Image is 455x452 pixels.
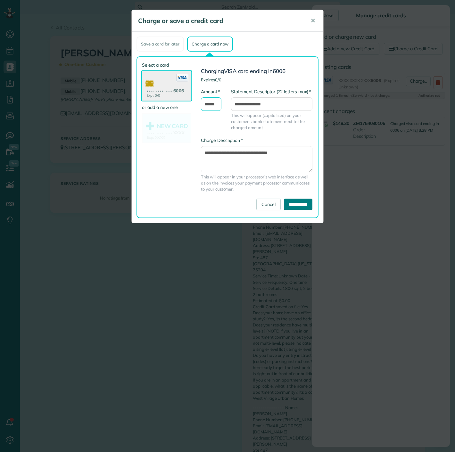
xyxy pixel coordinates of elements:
[142,62,191,68] label: Select a card
[136,37,184,52] div: Save a card for later
[224,68,237,74] span: VISA
[201,174,312,192] span: This will appear in your processor's web interface as well as on the invoices your payment proces...
[215,77,221,82] span: 0/0
[201,88,220,95] label: Amount
[142,104,191,111] label: or add a new one
[201,78,312,82] h4: Expires
[138,16,302,25] h5: Charge or save a credit card
[187,37,233,52] div: Charge a card now
[231,112,312,131] span: This will appear (capitalized) on your customer's bank statement next to the charged amount
[201,137,243,144] label: Charge Description
[231,88,311,95] label: Statement Descriptor (22 letters max)
[310,17,315,24] span: ✕
[273,68,285,74] span: 6006
[201,68,312,74] h3: Charging card ending in
[256,199,281,210] a: Cancel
